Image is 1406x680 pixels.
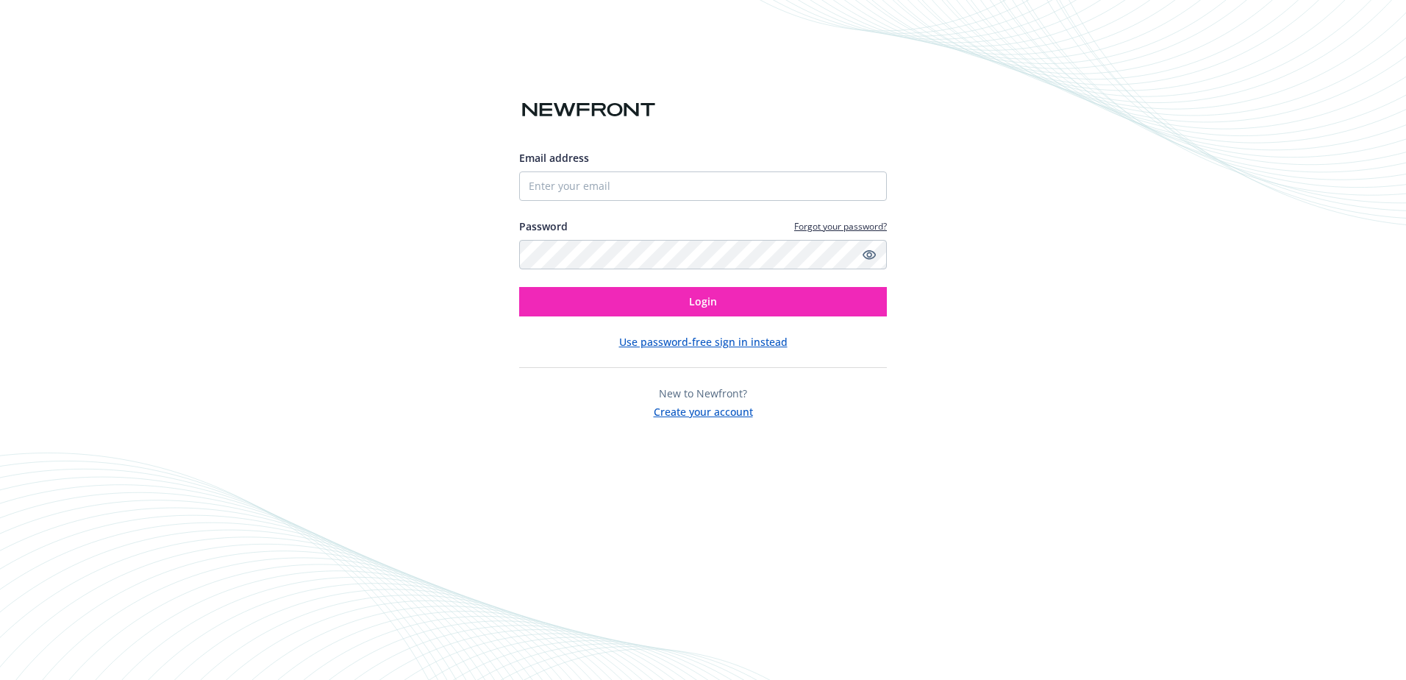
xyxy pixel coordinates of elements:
[519,171,887,201] input: Enter your email
[519,219,568,234] label: Password
[619,334,788,350] button: Use password-free sign in instead
[689,294,717,308] span: Login
[519,287,887,316] button: Login
[654,401,753,419] button: Create your account
[519,97,658,123] img: Newfront logo
[519,151,589,165] span: Email address
[860,246,878,263] a: Show password
[794,220,887,233] a: Forgot your password?
[659,386,747,400] span: New to Newfront?
[519,240,887,269] input: Enter your password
